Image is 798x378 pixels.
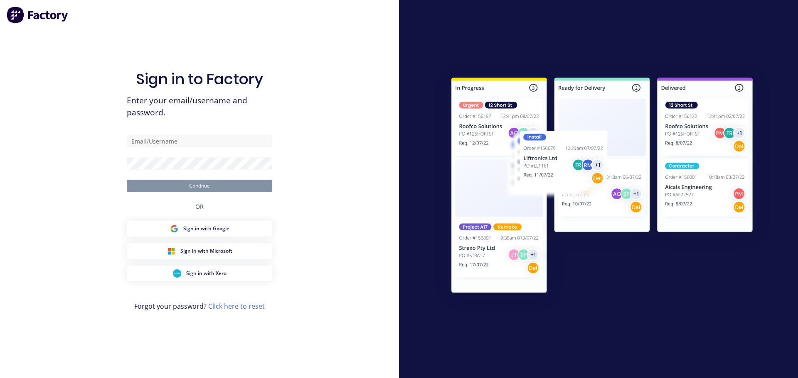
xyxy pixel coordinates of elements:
[186,270,227,277] span: Sign in with Xero
[167,247,175,255] img: Microsoft Sign in
[136,70,263,88] h1: Sign in to Factory
[170,224,178,233] img: Google Sign in
[127,135,272,147] input: Email/Username
[180,247,232,255] span: Sign in with Microsoft
[7,7,69,23] img: Factory
[433,61,771,312] img: Sign in
[173,269,181,278] img: Xero Sign in
[127,221,272,237] button: Google Sign inSign in with Google
[195,192,204,221] div: OR
[127,266,272,281] button: Xero Sign inSign in with Xero
[208,302,265,311] a: Click here to reset
[127,95,272,119] span: Enter your email/username and password.
[127,180,272,192] button: Continue
[127,243,272,259] button: Microsoft Sign inSign in with Microsoft
[134,301,265,311] span: Forgot your password?
[183,225,229,232] span: Sign in with Google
